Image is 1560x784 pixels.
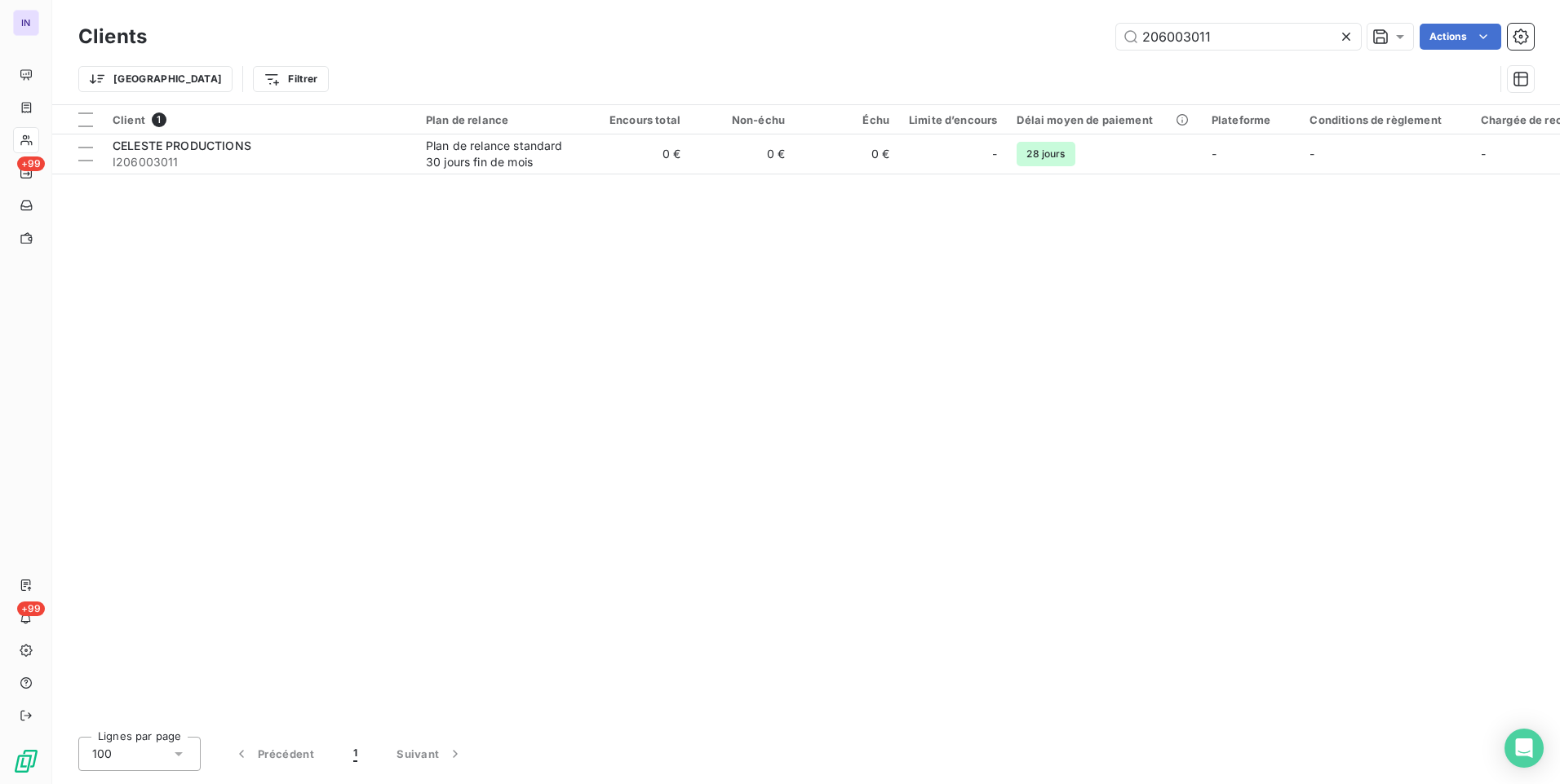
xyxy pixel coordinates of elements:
[596,113,680,126] div: Encours total
[152,112,166,127] span: 1
[13,10,39,36] div: IN
[214,737,334,771] button: Précédent
[13,160,38,186] a: +99
[377,737,483,771] button: Suivant
[909,113,997,126] div: Limite d’encours
[1310,113,1460,126] div: Conditions de règlement
[1505,729,1544,768] div: Open Intercom Messenger
[17,601,45,616] span: +99
[334,737,377,771] button: 1
[795,134,899,174] td: 0 €
[1212,147,1217,161] span: -
[1212,113,1291,126] div: Plateforme
[690,134,795,174] td: 0 €
[1420,24,1501,50] button: Actions
[1481,147,1486,161] span: -
[17,156,45,171] span: +99
[1017,142,1075,166] span: 28 jours
[992,146,997,162] span: -
[426,138,576,170] div: Plan de relance standard 30 jours fin de mois
[113,139,251,152] span: CELESTE PRODUCTIONS
[78,22,147,51] h3: Clients
[700,113,785,126] div: Non-échu
[92,746,112,762] span: 100
[13,748,39,774] img: Logo LeanPay
[804,113,889,126] div: Échu
[113,113,145,126] span: Client
[113,154,406,170] span: I206003011
[586,134,690,174] td: 0 €
[253,66,328,92] button: Filtrer
[78,66,233,92] button: [GEOGRAPHIC_DATA]
[426,113,576,126] div: Plan de relance
[1310,147,1314,161] span: -
[1017,113,1191,126] div: Délai moyen de paiement
[1116,24,1361,50] input: Rechercher
[353,746,357,762] span: 1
